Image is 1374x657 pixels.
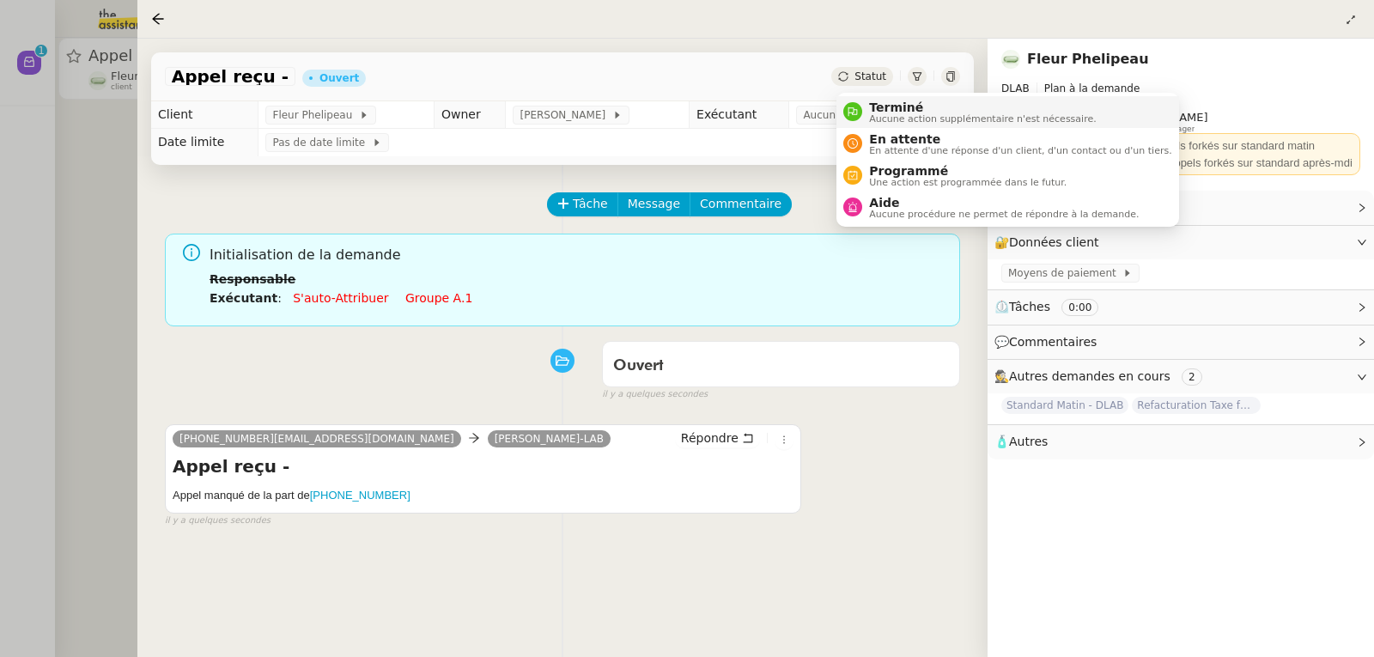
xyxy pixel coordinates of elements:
[681,429,739,447] span: Répondre
[1009,335,1097,349] span: Commentaires
[1001,82,1030,94] span: DLAB
[690,192,792,216] button: Commentaire
[869,210,1139,219] span: Aucune procédure ne permet de répondre à la demande.
[988,360,1374,393] div: 🕵️Autres demandes en cours 2
[994,335,1104,349] span: 💬
[173,454,793,478] h4: Appel reçu -
[869,146,1171,155] span: En attente d'une réponse d'un client, d'un contact ou d'un tiers.
[173,487,793,504] h5: Appel manqué de la part de
[602,387,708,402] span: il y a quelques secondes
[405,291,472,305] a: Groupe a.1
[210,291,277,305] b: Exécutant
[803,106,897,124] span: Aucun exécutant
[869,132,1171,146] span: En attente
[994,233,1106,252] span: 🔐
[547,192,618,216] button: Tâche
[165,514,271,528] span: il y a quelques secondes
[1027,51,1149,67] a: Fleur Phelipeau
[994,435,1048,448] span: 🧴
[319,73,359,83] div: Ouvert
[994,300,1113,313] span: ⏲️
[488,431,611,447] a: [PERSON_NAME]-LAB
[988,290,1374,324] div: ⏲️Tâches 0:00
[988,226,1374,259] div: 🔐Données client
[1008,155,1353,172] div: 📞 Standard à partir de 13H --> Appels forkés sur standard après-mdi
[994,369,1209,383] span: 🕵️
[272,134,371,151] span: Pas de date limite
[1132,397,1261,414] span: Refacturation Taxe foncière 2025
[869,114,1096,124] span: Aucune action supplémentaire n'est nécessaire.
[869,100,1096,114] span: Terminé
[1009,235,1099,249] span: Données client
[1009,369,1170,383] span: Autres demandes en cours
[869,164,1067,178] span: Programmé
[210,272,295,286] b: Responsable
[1182,368,1202,386] nz-tag: 2
[151,129,258,156] td: Date limite
[854,70,886,82] span: Statut
[1009,300,1050,313] span: Tâches
[869,196,1139,210] span: Aide
[613,358,664,374] span: Ouvert
[1044,82,1140,94] span: Plan à la demande
[675,429,760,447] button: Répondre
[690,101,789,129] td: Exécutant
[1008,137,1353,155] div: 📞 Standard jusqu'à 13H --> Appels forkés sur standard matin
[617,192,690,216] button: Message
[434,101,506,129] td: Owner
[573,194,608,214] span: Tâche
[272,106,358,124] span: Fleur Phelipeau
[988,325,1374,359] div: 💬Commentaires
[988,191,1374,224] div: ⚙️Procédures
[1001,50,1020,69] img: 7f9b6497-4ade-4d5b-ae17-2cbe23708554
[277,291,282,305] span: :
[151,101,258,129] td: Client
[700,194,781,214] span: Commentaire
[179,433,454,445] span: [PHONE_NUMBER][EMAIL_ADDRESS][DOMAIN_NAME]
[1061,299,1098,316] nz-tag: 0:00
[293,291,388,305] a: S'auto-attribuer
[210,244,946,267] span: Initialisation de la demande
[988,425,1374,459] div: 🧴Autres
[310,489,410,502] a: [PHONE_NUMBER]
[1009,435,1048,448] span: Autres
[172,68,289,85] span: Appel reçu -
[1008,265,1122,282] span: Moyens de paiement
[869,178,1067,187] span: Une action est programmée dans le futur.
[628,194,680,214] span: Message
[520,106,611,124] span: [PERSON_NAME]
[1001,397,1128,414] span: Standard Matin - DLAB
